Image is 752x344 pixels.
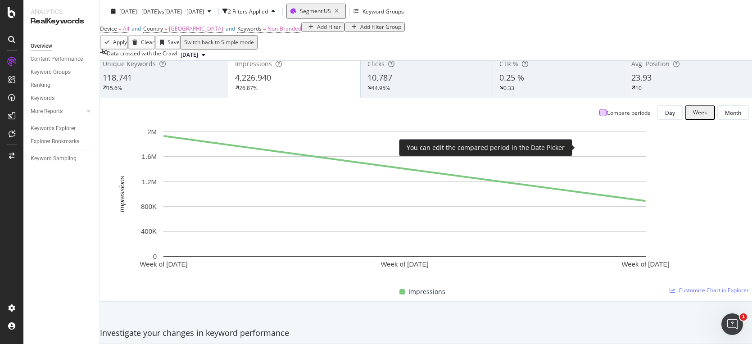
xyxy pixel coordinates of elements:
[100,35,128,50] button: Apply
[407,143,565,152] div: You can edit the compared period in the Date Picker
[31,94,54,103] div: Keywords
[665,109,675,117] div: Day
[31,124,93,133] a: Keywords Explorer
[31,94,93,103] a: Keywords
[725,109,741,117] div: Month
[31,107,84,116] a: More Reports
[317,24,341,30] div: Add Filter
[147,128,157,136] text: 2M
[31,154,93,163] a: Keyword Sampling
[31,81,50,90] div: Ranking
[717,105,749,120] button: Month
[693,109,707,116] div: Week
[141,203,157,210] text: 800K
[621,260,669,268] text: Week of [DATE]
[141,39,154,45] div: Clear
[499,59,518,68] span: CTR %
[119,7,159,15] span: [DATE] - [DATE]
[141,227,157,235] text: 400K
[685,105,715,120] button: Week
[635,84,642,92] div: 10
[184,39,254,45] div: Switch back to Simple mode
[31,68,93,77] a: Keyword Groups
[168,39,180,45] div: Save
[31,41,93,51] a: Overview
[31,54,83,64] div: Content Performance
[107,84,122,92] div: 15.6%
[31,124,76,133] div: Keywords Explorer
[740,313,747,321] span: 1
[177,50,209,60] button: [DATE]
[263,25,266,32] span: =
[107,50,177,60] div: Data crossed with the Crawl
[235,72,271,83] span: 4,226,940
[607,109,650,117] div: Compare periods
[31,16,92,27] div: RealKeywords
[118,176,126,212] text: Impressions
[31,7,92,16] div: Analytics
[140,260,187,268] text: Week of [DATE]
[679,286,749,294] span: Customize Chart in Explorer
[631,59,670,68] span: Avg. Position
[360,24,401,30] div: Add Filter Group
[222,4,279,18] button: 2 Filters Applied
[169,25,223,32] span: [GEOGRAPHIC_DATA]
[286,4,346,19] button: Segment:US
[31,68,71,77] div: Keyword Groups
[181,51,198,59] span: 2025 Sep. 14th
[107,4,215,18] button: [DATE] - [DATE]vs[DATE] - [DATE]
[631,72,652,83] span: 23.93
[300,7,331,15] span: Segment: US
[31,81,93,90] a: Ranking
[367,72,392,83] span: 10,787
[118,25,122,32] span: =
[31,137,93,146] a: Explorer Bookmarks
[362,7,404,15] div: Keyword Groups
[237,25,262,32] span: Keywords
[381,260,428,268] text: Week of [DATE]
[670,286,749,294] a: Customize Chart in Explorer
[226,25,235,32] span: and
[344,23,405,32] button: Add Filter Group
[155,35,181,50] button: Save
[31,54,93,64] a: Content Performance
[267,25,301,32] span: Non-Branded
[657,105,683,120] button: Day
[103,72,132,83] span: 118,741
[301,23,344,32] button: Add Filter
[128,35,155,50] button: Clear
[228,7,268,15] div: 2 Filters Applied
[499,72,524,83] span: 0.25 %
[235,59,272,68] span: Impressions
[31,154,77,163] div: Keyword Sampling
[239,84,258,92] div: 26.87%
[31,107,63,116] div: More Reports
[100,25,117,32] span: Device
[131,25,141,32] span: and
[123,25,129,32] span: All
[353,4,404,18] button: Keyword Groups
[367,59,385,68] span: Clicks
[164,25,168,32] span: =
[181,35,258,50] button: Switch back to Simple mode
[113,39,127,45] div: Apply
[142,178,157,186] text: 1.2M
[142,153,157,160] text: 1.6M
[100,327,752,339] div: Investigate your changes in keyword performance
[371,84,390,92] div: 44.95%
[31,137,79,146] div: Explorer Bookmarks
[153,253,157,260] text: 0
[31,41,52,51] div: Overview
[503,84,514,92] div: 0.33
[721,313,743,335] iframe: Intercom live chat
[103,127,706,283] svg: A chart.
[103,59,156,68] span: Unique Keywords
[159,7,204,15] span: vs [DATE] - [DATE]
[408,286,445,297] span: Impressions
[143,25,163,32] span: Country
